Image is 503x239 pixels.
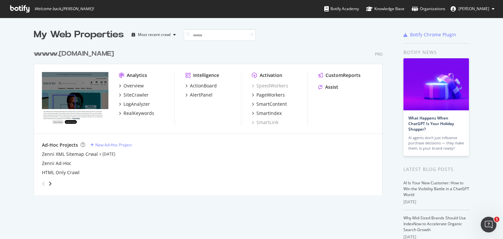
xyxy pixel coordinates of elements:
[458,6,489,11] span: kesia raju
[481,217,496,232] iframe: Intercom live chat
[119,110,154,117] a: RealKeywords
[408,115,454,132] a: What Happens When ChatGPT Is Your Holiday Shopper?
[123,101,150,107] div: LogAnalyzer
[119,101,150,107] a: LogAnalyzer
[127,72,147,79] div: Analytics
[256,92,285,98] div: PageWorkers
[325,84,338,90] div: Assist
[42,160,71,167] a: Zenni Ad-Hoc
[445,4,500,14] button: [PERSON_NAME]
[42,169,80,176] a: HTML Only Crawl
[42,142,78,148] div: Ad-Hoc Projects
[324,6,359,12] div: Botify Academy
[48,180,52,187] div: angle-right
[256,101,287,107] div: SmartContent
[42,72,108,125] img: www.zennioptical.com
[403,58,469,110] img: What Happens When ChatGPT Is Your Holiday Shopper?
[119,92,149,98] a: SiteCrawler
[326,72,361,79] div: CustomReports
[123,110,154,117] div: RealKeywords
[403,31,456,38] a: Botify Chrome Plugin
[34,49,117,59] a: www.[DOMAIN_NAME]
[408,135,464,151] div: AI agents don’t just influence purchase decisions — they make them. Is your brand ready?
[260,72,282,79] div: Activation
[403,166,469,173] div: Latest Blog Posts
[39,178,48,189] div: angle-left
[123,83,144,89] div: Overview
[256,110,282,117] div: SmartIndex
[494,217,499,222] span: 1
[193,72,219,79] div: Intelligence
[90,142,132,148] a: New Ad-Hoc Project
[410,31,456,38] div: Botify Chrome Plugin
[318,84,338,90] a: Assist
[412,6,445,12] div: Organizations
[252,119,278,126] a: SmartLink
[184,29,256,41] input: Search
[102,151,115,157] a: [DATE]
[252,101,287,107] a: SmartContent
[375,51,382,57] div: Pro
[95,142,132,148] div: New Ad-Hoc Project
[34,41,388,195] div: grid
[34,50,58,57] b: www
[138,33,171,37] div: Most recent crawl
[34,28,124,41] div: My Web Properties
[252,110,282,117] a: SmartIndex
[318,72,361,79] a: CustomReports
[42,151,98,157] a: Zenni XML Sitemap Crwal
[252,83,288,89] a: SpeedWorkers
[34,6,94,11] span: Welcome back, [PERSON_NAME] !
[123,92,149,98] div: SiteCrawler
[190,83,217,89] div: ActionBoard
[185,83,217,89] a: ActionBoard
[403,215,466,232] a: Why Mid-Sized Brands Should Use IndexNow to Accelerate Organic Search Growth
[252,92,285,98] a: PageWorkers
[403,49,469,56] div: Botify news
[129,29,178,40] button: Most recent crawl
[119,83,144,89] a: Overview
[366,6,404,12] div: Knowledge Base
[34,49,114,59] div: .[DOMAIN_NAME]
[185,92,213,98] a: AlertPanel
[403,199,469,205] div: [DATE]
[190,92,213,98] div: AlertPanel
[403,180,469,197] a: AI Is Your New Customer: How to Win the Visibility Battle in a ChatGPT World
